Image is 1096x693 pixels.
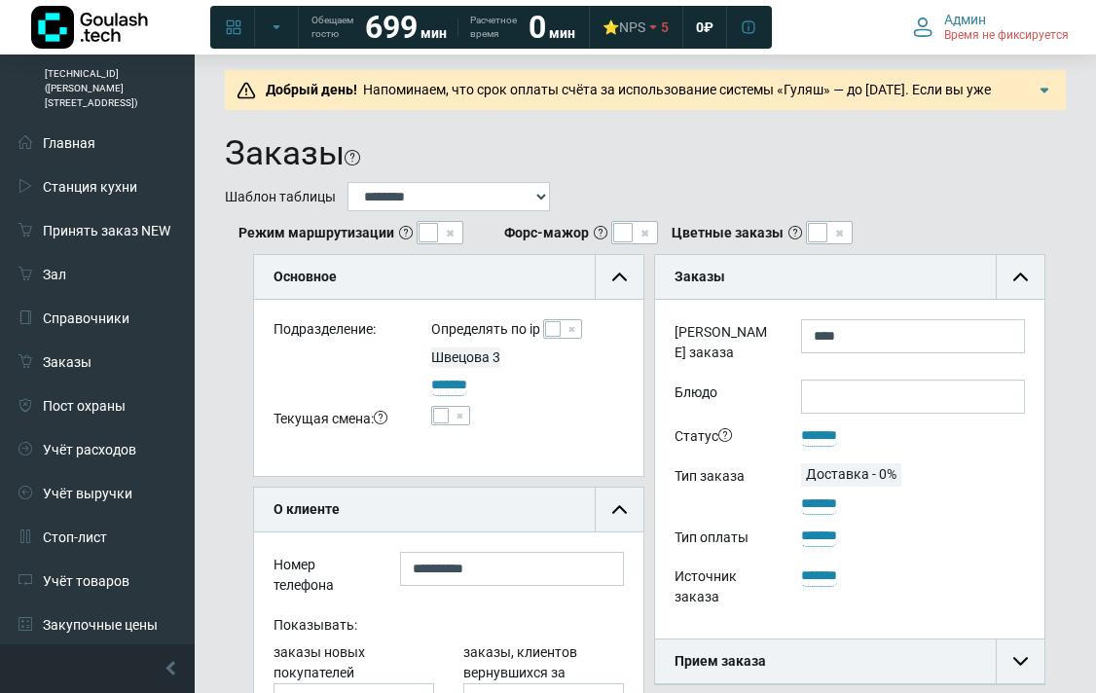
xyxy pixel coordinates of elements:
label: Определять по ip [431,319,540,340]
h1: Заказы [225,133,345,174]
span: мин [549,25,575,41]
a: 0 ₽ [684,10,725,45]
img: collapse [612,502,627,517]
div: ⭐ [603,18,645,36]
div: Номер телефона [259,552,385,602]
img: Логотип компании Goulash.tech [31,6,148,49]
div: Текущая смена: [259,406,417,436]
span: 0 [696,18,704,36]
a: Обещаем гостю 699 мин Расчетное время 0 мин [300,10,587,45]
div: Подразделение: [259,319,417,347]
b: Добрый день! [266,82,357,97]
label: Блюдо [660,380,786,414]
div: Статус [660,423,786,454]
strong: 699 [365,9,418,46]
span: Швецова 3 [431,349,500,365]
b: Основное [274,269,337,284]
strong: 0 [529,9,546,46]
span: ₽ [704,18,713,36]
div: Тип оплаты [660,524,786,554]
img: Подробнее [1035,81,1054,100]
img: collapse [612,270,627,284]
span: Доставка - 0% [801,466,901,482]
div: Источник заказа [660,564,786,614]
button: Админ Время не фиксируется [901,7,1080,48]
img: collapse [1013,270,1028,284]
span: Время не фиксируется [944,28,1069,44]
b: Режим маршрутизации [238,223,394,243]
span: мин [420,25,447,41]
div: Тип заказа [660,463,786,515]
img: Предупреждение [237,81,256,100]
label: Шаблон таблицы [225,187,336,207]
b: Прием заказа [675,653,766,669]
span: NPS [619,19,645,35]
label: [PERSON_NAME] заказа [660,319,786,370]
div: Показывать: [259,612,639,642]
a: ⭐NPS 5 [591,10,680,45]
span: Напоминаем, что срок оплаты счёта за использование системы «Гуляш» — до [DATE]. Если вы уже произ... [260,82,1033,138]
span: Админ [944,11,986,28]
span: Расчетное время [470,14,517,41]
span: 5 [661,18,669,36]
b: Заказы [675,269,725,284]
b: О клиенте [274,501,340,517]
b: Цветные заказы [672,223,784,243]
b: Форс-мажор [504,223,589,243]
img: collapse [1013,654,1028,669]
span: Обещаем гостю [311,14,353,41]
